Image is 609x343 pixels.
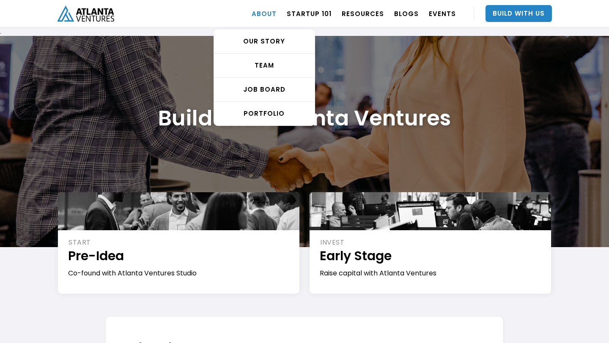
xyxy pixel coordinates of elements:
[214,30,315,54] a: OUR STORY
[394,2,419,25] a: BLOGS
[158,105,451,131] h1: Build with Atlanta Ventures
[69,238,290,247] div: START
[320,247,542,264] h1: Early Stage
[68,247,290,264] h1: Pre-Idea
[214,102,315,125] a: PORTFOLIO
[486,5,552,22] a: Build With Us
[320,269,542,278] div: Raise capital with Atlanta Ventures
[252,2,277,25] a: ABOUT
[342,2,384,25] a: RESOURCES
[68,269,290,278] div: Co-found with Atlanta Ventures Studio
[214,85,315,94] div: Job Board
[214,37,315,46] div: OUR STORY
[320,238,542,247] div: INVEST
[310,192,551,294] a: INVESTEarly StageRaise capital with Atlanta Ventures
[214,61,315,70] div: TEAM
[214,78,315,102] a: Job Board
[429,2,456,25] a: EVENTS
[214,109,315,118] div: PORTFOLIO
[287,2,332,25] a: Startup 101
[214,54,315,78] a: TEAM
[58,192,299,294] a: STARTPre-IdeaCo-found with Atlanta Ventures Studio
